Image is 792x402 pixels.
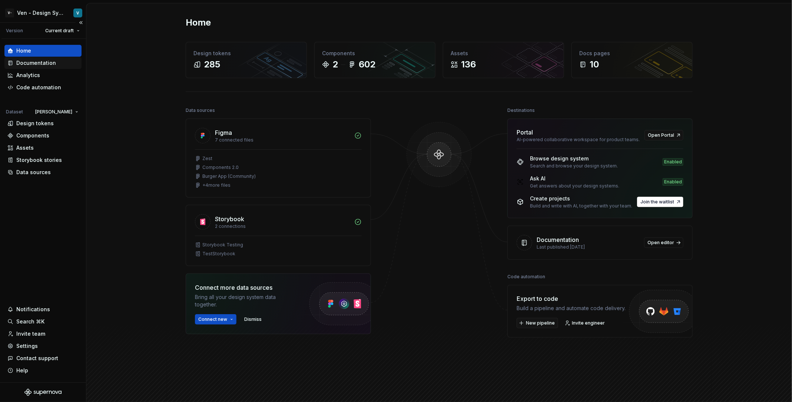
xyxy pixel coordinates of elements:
[4,45,82,57] a: Home
[563,318,608,328] a: Invite engineer
[195,293,295,308] div: Bring all your design system data together.
[517,128,533,137] div: Portal
[663,158,683,166] div: Enabled
[461,59,476,70] div: 136
[195,314,236,325] button: Connect new
[4,328,82,340] a: Invite team
[507,105,535,116] div: Destinations
[17,9,64,17] div: Ven - Design System Test
[24,389,62,396] svg: Supernova Logo
[16,367,28,374] div: Help
[4,82,82,93] a: Code automation
[517,305,626,312] div: Build a pipeline and automate code delivery.
[32,107,82,117] button: [PERSON_NAME]
[4,130,82,142] a: Components
[42,26,83,36] button: Current draft
[186,119,371,197] a: Figma7 connected filesZestComponents 2.0Burger App (Community)+4more files
[77,10,79,16] div: V
[4,166,82,178] a: Data sources
[579,50,685,57] div: Docs pages
[204,59,220,70] div: 285
[215,215,244,223] div: Storybook
[193,50,299,57] div: Design tokens
[16,72,40,79] div: Analytics
[663,178,683,186] div: Enabled
[202,242,243,248] div: Storybook Testing
[16,156,62,164] div: Storybook stories
[314,42,435,78] a: Components2602
[359,59,375,70] div: 602
[526,320,555,326] span: New pipeline
[507,272,545,282] div: Code automation
[186,205,371,266] a: Storybook2 connectionsStorybook TestingTestStorybook
[202,251,235,257] div: TestStorybook
[4,303,82,315] button: Notifications
[16,169,51,176] div: Data sources
[648,132,674,138] span: Open Portal
[640,199,674,205] span: Join the waitlist
[517,294,626,303] div: Export to code
[537,235,579,244] div: Documentation
[1,5,84,21] button: V-Ven - Design System TestV
[530,163,618,169] div: Search and browse your design system.
[4,365,82,376] button: Help
[443,42,564,78] a: Assets136
[590,59,599,70] div: 10
[517,318,558,328] button: New pipeline
[16,47,31,54] div: Home
[4,142,82,154] a: Assets
[6,28,23,34] div: Version
[76,17,86,28] button: Collapse sidebar
[451,50,556,57] div: Assets
[16,318,44,325] div: Search ⌘K
[647,240,674,246] span: Open editor
[16,306,50,313] div: Notifications
[4,57,82,69] a: Documentation
[6,109,23,115] div: Dataset
[16,132,49,139] div: Components
[186,42,307,78] a: Design tokens285
[4,69,82,81] a: Analytics
[322,50,428,57] div: Components
[16,59,56,67] div: Documentation
[4,154,82,166] a: Storybook stories
[241,314,265,325] button: Dismiss
[16,84,61,91] div: Code automation
[35,109,72,115] span: [PERSON_NAME]
[644,237,683,248] a: Open editor
[215,223,350,229] div: 2 connections
[530,155,618,162] div: Browse design system
[16,330,45,338] div: Invite team
[5,9,14,17] div: V-
[202,156,212,162] div: Zest
[215,128,232,137] div: Figma
[195,283,295,292] div: Connect more data sources
[16,120,54,127] div: Design tokens
[45,28,74,34] span: Current draft
[637,197,683,207] button: Join the waitlist
[537,244,640,250] div: Last published [DATE]
[198,316,227,322] span: Connect new
[202,165,239,170] div: Components 2.0
[244,316,262,322] span: Dismiss
[202,173,256,179] div: Burger App (Community)
[16,355,58,362] div: Contact support
[530,183,619,189] div: Get answers about your design systems.
[4,340,82,352] a: Settings
[4,352,82,364] button: Contact support
[202,182,231,188] div: + 4 more files
[186,17,211,29] h2: Home
[572,320,605,326] span: Invite engineer
[215,137,350,143] div: 7 connected files
[186,105,215,116] div: Data sources
[517,137,640,143] div: AI-powered collaborative workspace for product teams.
[644,130,683,140] a: Open Portal
[571,42,693,78] a: Docs pages10
[4,117,82,129] a: Design tokens
[16,144,34,152] div: Assets
[530,175,619,182] div: Ask AI
[530,203,632,209] div: Build and write with AI, together with your team.
[530,195,632,202] div: Create projects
